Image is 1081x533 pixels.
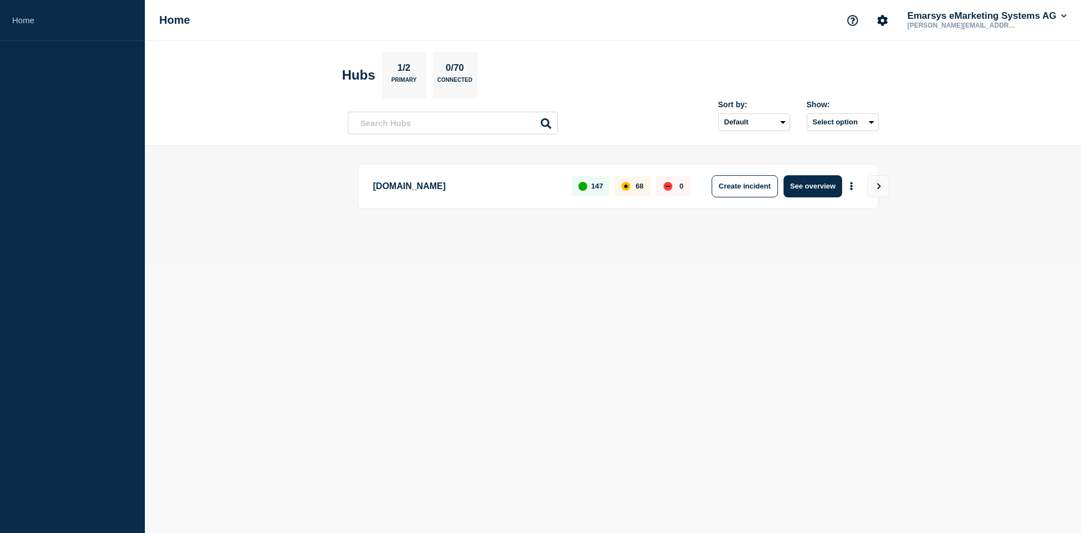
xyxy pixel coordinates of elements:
[784,175,842,197] button: See overview
[622,182,630,191] div: affected
[712,175,778,197] button: Create incident
[664,182,672,191] div: down
[905,11,1069,22] button: Emarsys eMarketing Systems AG
[635,182,643,190] p: 68
[437,77,472,88] p: Connected
[578,182,587,191] div: up
[905,22,1020,29] p: [PERSON_NAME][EMAIL_ADDRESS][PERSON_NAME][DOMAIN_NAME]
[841,9,864,32] button: Support
[348,112,558,134] input: Search Hubs
[680,182,683,190] p: 0
[393,62,415,77] p: 1/2
[718,113,790,131] select: Sort by
[718,100,790,109] div: Sort by:
[342,67,375,83] h2: Hubs
[807,113,879,131] button: Select option
[867,175,889,197] button: View
[807,100,879,109] div: Show:
[391,77,417,88] p: Primary
[871,9,894,32] button: Account settings
[441,62,468,77] p: 0/70
[844,176,859,196] button: More actions
[159,14,190,27] h1: Home
[373,175,560,197] p: [DOMAIN_NAME]
[591,182,603,190] p: 147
